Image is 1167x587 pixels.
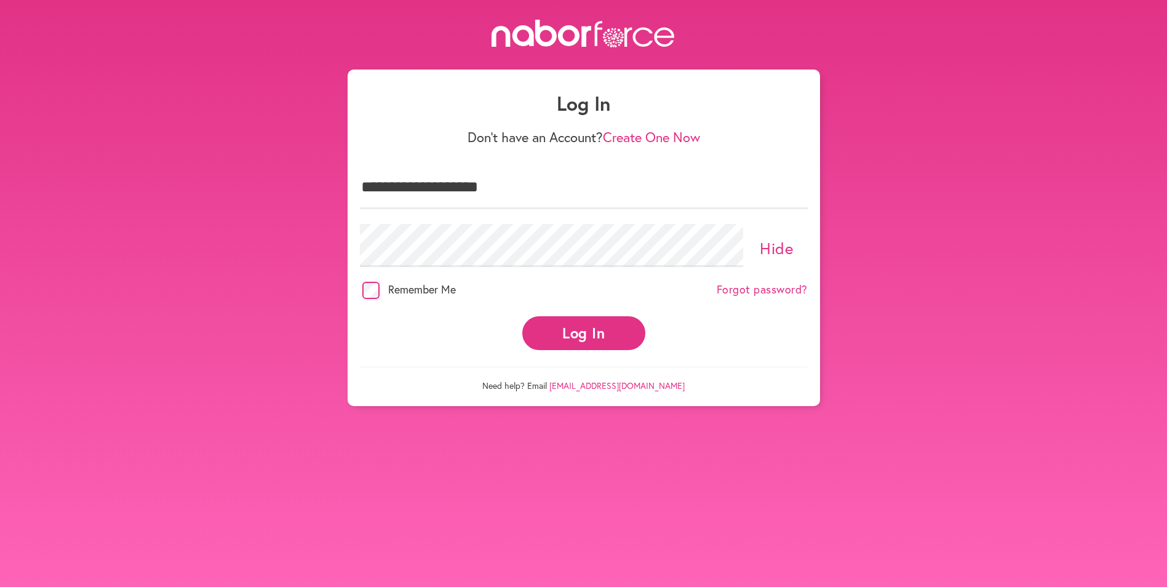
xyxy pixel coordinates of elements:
button: Log In [522,316,645,350]
span: Remember Me [388,282,456,297]
a: Create One Now [603,128,700,146]
p: Need help? Email [360,367,808,391]
a: Hide [760,238,794,258]
p: Don't have an Account? [360,129,808,145]
a: Forgot password? [717,283,808,297]
a: [EMAIL_ADDRESS][DOMAIN_NAME] [549,380,685,391]
h1: Log In [360,92,808,115]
